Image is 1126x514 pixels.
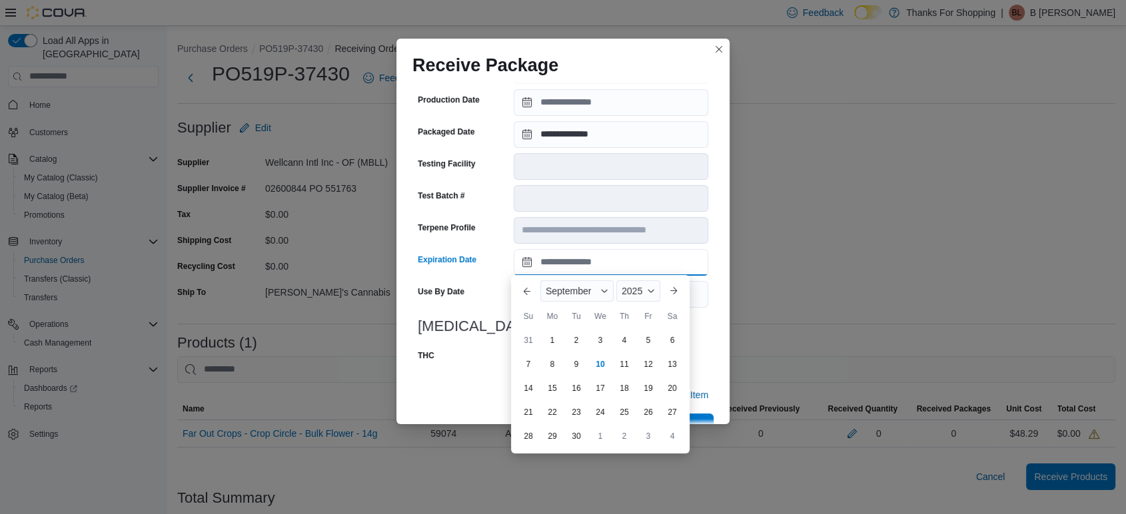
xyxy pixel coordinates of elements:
[418,190,464,201] label: Test Batch #
[542,425,563,447] div: day-29
[614,306,635,327] div: Th
[662,354,683,375] div: day-13
[663,280,684,302] button: Next month
[566,425,587,447] div: day-30
[412,55,558,76] h1: Receive Package
[518,401,539,423] div: day-21
[638,401,659,423] div: day-26
[418,286,464,297] label: Use By Date
[711,41,727,57] button: Closes this modal window
[542,378,563,399] div: day-15
[542,330,563,351] div: day-1
[614,425,635,447] div: day-2
[614,354,635,375] div: day-11
[518,378,539,399] div: day-14
[638,425,659,447] div: day-3
[566,330,587,351] div: day-2
[518,330,539,351] div: day-31
[566,378,587,399] div: day-16
[638,378,659,399] div: day-19
[542,354,563,375] div: day-8
[638,330,659,351] div: day-5
[614,330,635,351] div: day-4
[418,158,475,169] label: Testing Facility
[614,401,635,423] div: day-25
[418,127,474,137] label: Packaged Date
[418,318,708,334] h3: [MEDICAL_DATA]
[590,378,611,399] div: day-17
[566,354,587,375] div: day-9
[622,286,642,296] span: 2025
[662,330,683,351] div: day-6
[662,378,683,399] div: day-20
[590,306,611,327] div: We
[542,306,563,327] div: Mo
[662,425,683,447] div: day-4
[590,330,611,351] div: day-3
[566,306,587,327] div: Tu
[516,280,538,302] button: Previous Month
[540,280,614,302] div: Button. Open the month selector. September is currently selected.
[616,280,660,302] div: Button. Open the year selector. 2025 is currently selected.
[418,254,476,265] label: Expiration Date
[418,95,480,105] label: Production Date
[518,425,539,447] div: day-28
[671,388,708,401] span: Add Item
[590,425,611,447] div: day-1
[514,89,708,116] input: Press the down key to open a popover containing a calendar.
[418,350,434,361] label: THC
[542,401,563,423] div: day-22
[514,121,708,148] input: Press the down key to open a popover containing a calendar.
[662,401,683,423] div: day-27
[614,378,635,399] div: day-18
[638,306,659,327] div: Fr
[514,249,708,276] input: Press the down key to enter a popover containing a calendar. Press the escape key to close the po...
[518,306,539,327] div: Su
[518,354,539,375] div: day-7
[590,401,611,423] div: day-24
[418,222,475,233] label: Terpene Profile
[546,286,591,296] span: September
[516,328,684,448] div: September, 2025
[590,354,611,375] div: day-10
[638,354,659,375] div: day-12
[662,306,683,327] div: Sa
[566,401,587,423] div: day-23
